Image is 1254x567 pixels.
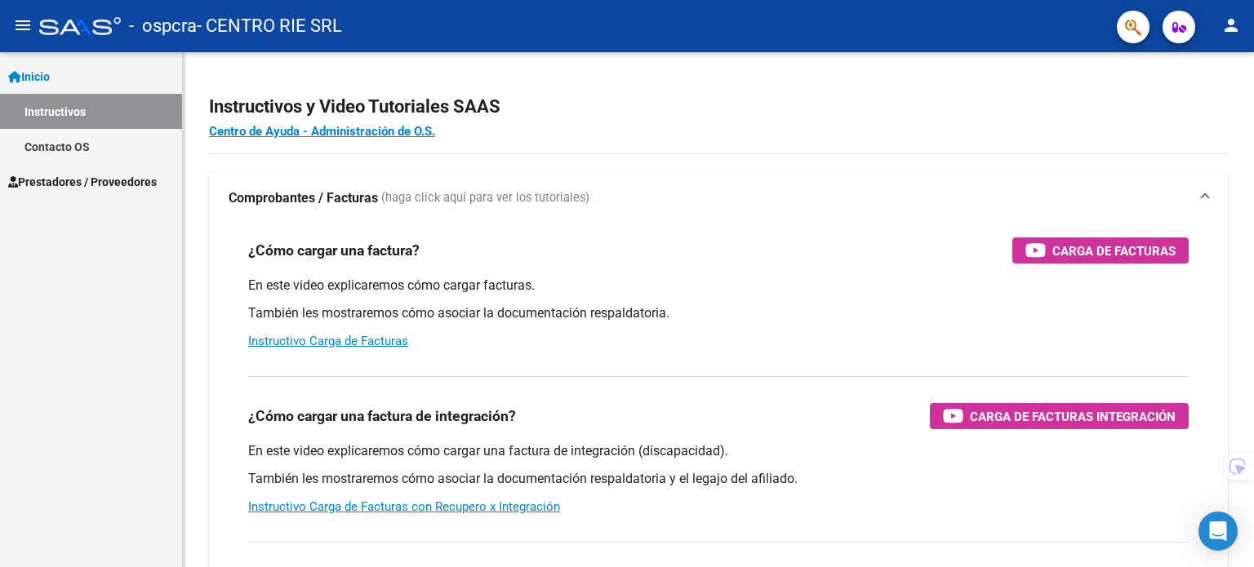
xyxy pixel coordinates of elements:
span: Inicio [8,68,50,86]
span: Carga de Facturas Integración [970,406,1176,427]
div: Open Intercom Messenger [1198,512,1238,551]
mat-icon: person [1221,16,1241,35]
span: - ospcra [129,8,197,44]
h3: ¿Cómo cargar una factura de integración? [248,405,516,427]
a: Centro de Ayuda - Administración de O.S. [209,124,435,139]
strong: Comprobantes / Facturas [229,189,378,207]
h2: Instructivos y Video Tutoriales SAAS [209,91,1228,122]
button: Carga de Facturas Integración [930,403,1189,429]
button: Carga de Facturas [1012,237,1189,264]
h3: ¿Cómo cargar una factura? [248,239,420,262]
span: Prestadores / Proveedores [8,173,157,191]
p: En este video explicaremos cómo cargar facturas. [248,277,1189,295]
mat-icon: menu [13,16,33,35]
mat-expansion-panel-header: Comprobantes / Facturas (haga click aquí para ver los tutoriales) [209,172,1228,224]
span: Carga de Facturas [1052,241,1176,261]
span: (haga click aquí para ver los tutoriales) [381,189,589,207]
p: También les mostraremos cómo asociar la documentación respaldatoria y el legajo del afiliado. [248,470,1189,488]
a: Instructivo Carga de Facturas con Recupero x Integración [248,499,560,514]
p: En este video explicaremos cómo cargar una factura de integración (discapacidad). [248,442,1189,460]
a: Instructivo Carga de Facturas [248,334,408,348]
span: - CENTRO RIE SRL [197,8,342,44]
p: También les mostraremos cómo asociar la documentación respaldatoria. [248,304,1189,322]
